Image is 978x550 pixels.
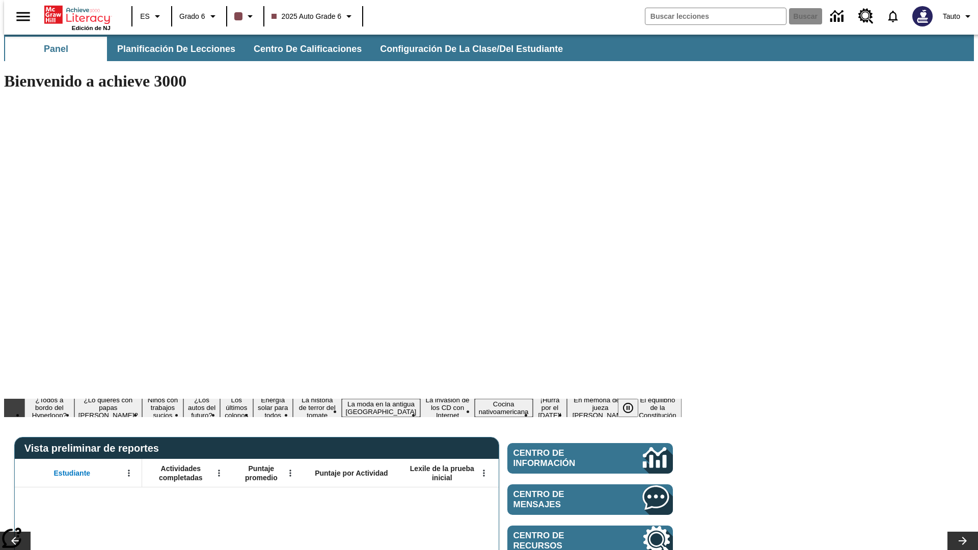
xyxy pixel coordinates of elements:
[476,465,492,481] button: Abrir menú
[533,395,567,421] button: Diapositiva 11 ¡Hurra por el Día de la Constitución!
[142,395,183,421] button: Diapositiva 3 Niños con trabajos sucios
[567,395,633,421] button: Diapositiva 12 En memoria de la jueza O'Connor
[645,8,786,24] input: Buscar campo
[475,399,533,417] button: Diapositiva 10 Cocina nativoamericana
[44,4,111,31] div: Portada
[513,448,609,469] span: Centro de información
[237,464,286,482] span: Puntaje promedio
[44,43,68,55] span: Panel
[852,3,880,30] a: Centro de recursos, Se abrirá en una pestaña nueva.
[420,395,474,421] button: Diapositiva 9 La invasión de los CD con Internet
[618,399,638,417] button: Pausar
[267,7,360,25] button: Clase: 2025 Auto Grade 6, Selecciona una clase
[906,3,939,30] button: Escoja un nuevo avatar
[618,399,648,417] div: Pausar
[507,443,673,474] a: Centro de información
[4,35,974,61] div: Subbarra de navegación
[72,25,111,31] span: Edición de NJ
[880,3,906,30] a: Notificaciones
[372,37,571,61] button: Configuración de la clase/del estudiante
[24,395,74,421] button: Diapositiva 1 ¿Todos a bordo del Hyperloop?
[121,465,137,481] button: Abrir menú
[405,464,479,482] span: Lexile de la prueba inicial
[293,395,342,421] button: Diapositiva 7 La historia de terror del tomate
[4,72,682,91] h1: Bienvenido a achieve 3000
[380,43,563,55] span: Configuración de la clase/del estudiante
[271,11,342,22] span: 2025 Auto Grade 6
[253,395,293,421] button: Diapositiva 6 Energía solar para todos
[246,37,370,61] button: Centro de calificaciones
[135,7,168,25] button: Lenguaje: ES, Selecciona un idioma
[315,469,388,478] span: Puntaje por Actividad
[74,395,142,421] button: Diapositiva 2 ¿Lo quieres con papas fritas?
[513,489,612,510] span: Centro de mensajes
[947,532,978,550] button: Carrusel de lecciones, seguir
[5,37,107,61] button: Panel
[507,484,673,515] a: Centro de mensajes
[109,37,243,61] button: Planificación de lecciones
[140,11,150,22] span: ES
[54,469,91,478] span: Estudiante
[175,7,223,25] button: Grado: Grado 6, Elige un grado
[912,6,933,26] img: Avatar
[179,11,205,22] span: Grado 6
[254,43,362,55] span: Centro de calificaciones
[220,395,253,421] button: Diapositiva 5 Los últimos colonos
[183,395,220,421] button: Diapositiva 4 ¿Los autos del futuro?
[44,5,111,25] a: Portada
[342,399,421,417] button: Diapositiva 8 La moda en la antigua Roma
[4,37,572,61] div: Subbarra de navegación
[211,465,227,481] button: Abrir menú
[24,443,164,454] span: Vista preliminar de reportes
[943,11,960,22] span: Tauto
[634,395,682,421] button: Diapositiva 13 El equilibrio de la Constitución
[283,465,298,481] button: Abrir menú
[824,3,852,31] a: Centro de información
[8,2,38,32] button: Abrir el menú lateral
[939,7,978,25] button: Perfil/Configuración
[117,43,235,55] span: Planificación de lecciones
[147,464,214,482] span: Actividades completadas
[230,7,260,25] button: El color de la clase es café oscuro. Cambiar el color de la clase.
